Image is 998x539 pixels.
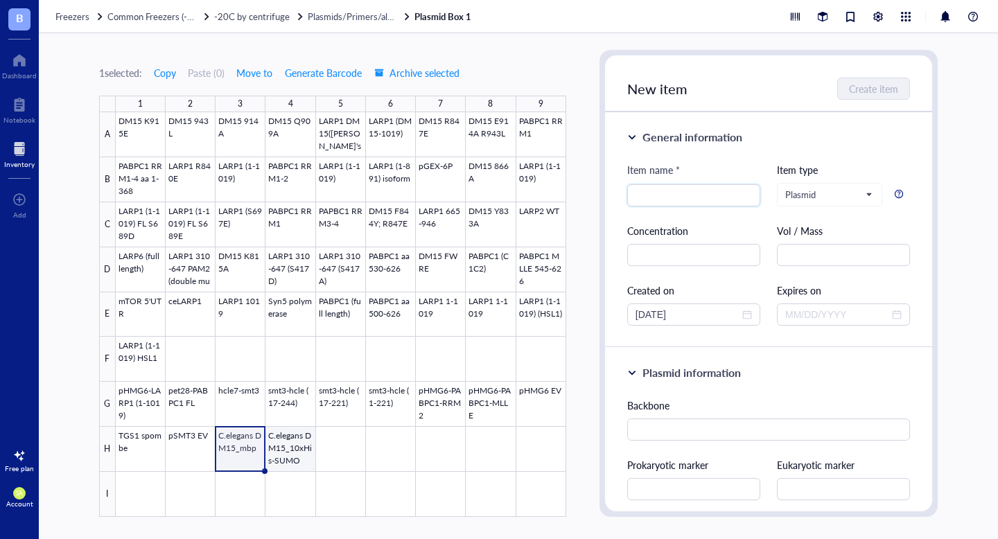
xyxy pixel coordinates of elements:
a: Inventory [4,138,35,168]
div: 6 [388,96,393,112]
button: Generate Barcode [284,62,362,84]
button: Paste (0) [188,62,225,84]
button: Archive selected [374,62,460,84]
div: F [99,337,116,382]
span: Copy [154,67,176,78]
span: -20C by centrifuge [214,10,290,23]
a: Plasmid Box 1 [414,10,474,23]
div: H [99,427,116,472]
a: Dashboard [2,49,37,80]
div: 7 [438,96,443,112]
a: Common Freezers (-20C &-80C) [107,10,211,23]
span: Freezers [55,10,89,23]
span: Plasmids/Primers/all things nucleic acid [308,10,462,23]
div: Backbone [627,398,910,413]
div: 3 [238,96,243,112]
button: Move to [236,62,273,84]
div: Free plan [5,464,34,472]
div: Concentration [627,223,760,238]
div: B [99,157,116,202]
div: 1 selected: [99,65,142,80]
div: D [99,247,116,292]
div: Item name [627,162,680,177]
div: 1 [138,96,143,112]
div: Item type [777,162,910,177]
div: Inventory [4,160,35,168]
div: Created on [627,283,760,298]
a: Freezers [55,10,105,23]
div: C [99,202,116,247]
div: 8 [488,96,493,112]
span: Move to [236,67,272,78]
div: E [99,292,116,337]
a: Notebook [3,94,35,124]
div: 2 [188,96,193,112]
button: Create item [837,78,910,100]
div: I [99,472,116,517]
div: Notebook [3,116,35,124]
div: 9 [539,96,543,112]
span: SA [16,490,23,497]
div: Expires on [777,283,910,298]
span: Plasmid [785,188,871,201]
span: New item [627,79,688,98]
div: Plasmid information [642,364,741,381]
button: Copy [153,62,177,84]
input: MM/DD/YYYY [636,307,739,322]
div: Account [6,500,33,508]
span: Generate Barcode [285,67,362,78]
div: Vol / Mass [777,223,910,238]
span: Common Freezers (-20C &-80C) [107,10,236,23]
span: Archive selected [374,67,459,78]
div: Add [13,211,26,219]
div: G [99,382,116,427]
span: B [16,9,24,26]
div: General information [642,129,742,145]
div: A [99,112,116,157]
div: 4 [288,96,293,112]
div: Prokaryotic marker [627,457,760,472]
input: MM/DD/YYYY [785,307,889,322]
div: Dashboard [2,71,37,80]
div: Eukaryotic marker [777,457,910,472]
a: -20C by centrifugePlasmids/Primers/all things nucleic acid [214,10,412,23]
div: 5 [338,96,343,112]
